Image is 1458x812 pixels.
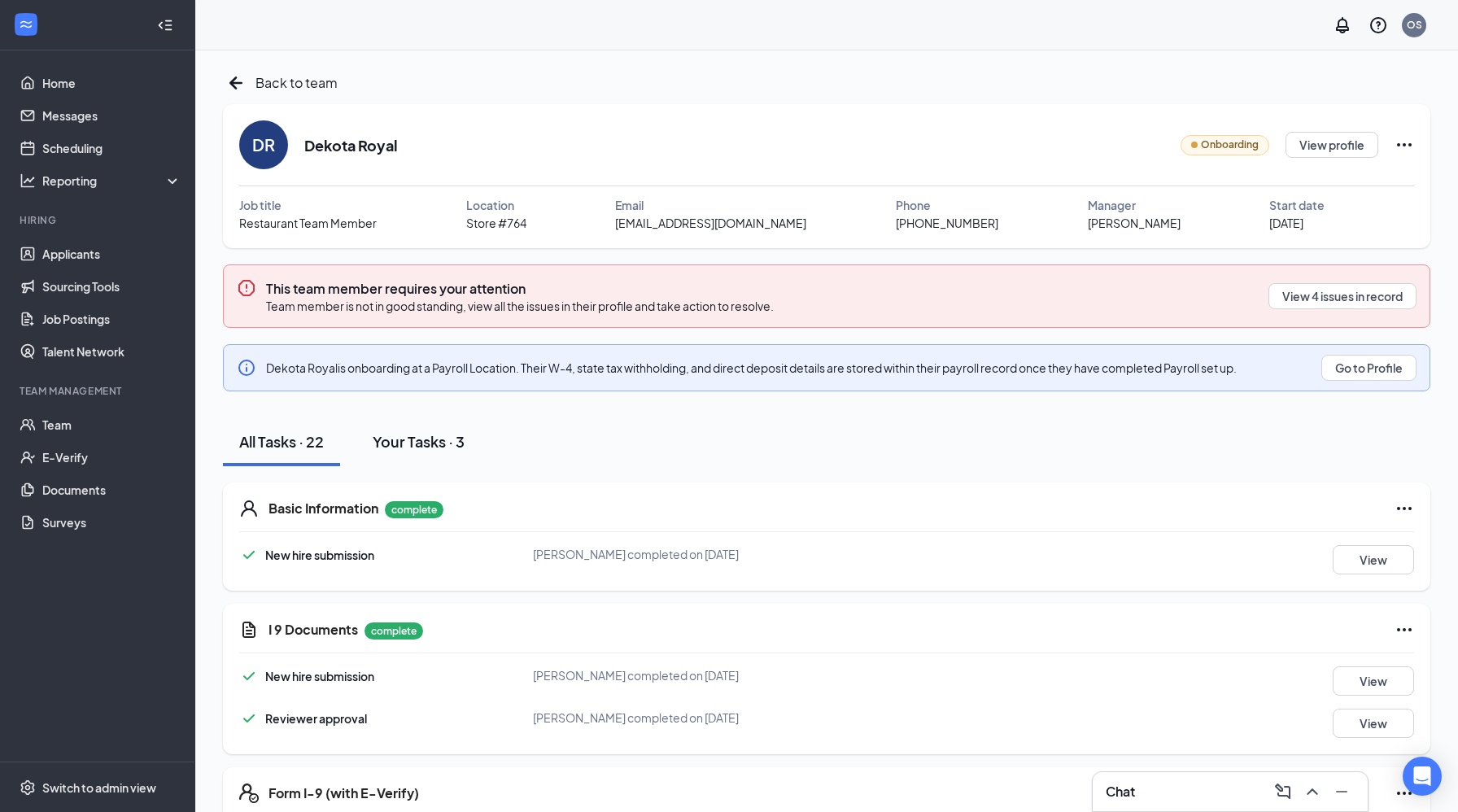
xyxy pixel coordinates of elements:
div: Open Intercom Messenger [1403,757,1442,796]
div: Switch to admin view [42,779,156,796]
span: Phone [896,196,931,214]
button: View [1333,709,1414,738]
span: Back to team [255,72,338,93]
svg: FormI9EVerifyIcon [239,784,259,803]
span: Team member is not in good standing, view all the issues in their profile and take action to reso... [266,299,774,313]
a: Team [42,408,181,441]
a: Messages [42,99,181,132]
svg: ChevronUp [1303,782,1322,801]
span: [PERSON_NAME] completed on [DATE] [533,668,739,683]
button: ChevronUp [1299,779,1325,805]
svg: Checkmark [239,709,259,728]
p: complete [364,622,423,640]
button: View [1333,666,1414,696]
svg: Checkmark [239,666,259,686]
span: [PERSON_NAME] completed on [DATE] [533,547,739,561]
h2: Dekota Royal [304,135,398,155]
span: [EMAIL_ADDRESS][DOMAIN_NAME] [615,214,806,232]
a: Talent Network [42,335,181,368]
h5: Form I-9 (with E-Verify) [268,784,419,802]
span: New hire submission [265,669,374,683]
button: ComposeMessage [1270,779,1296,805]
span: [PERSON_NAME] completed on [DATE] [533,710,739,725]
div: All Tasks · 22 [239,431,324,452]
a: Documents [42,474,181,506]
svg: Minimize [1332,782,1351,801]
a: Scheduling [42,132,181,164]
svg: ArrowLeftNew [223,70,249,96]
h3: Chat [1106,783,1135,801]
div: DR [252,133,275,156]
svg: Analysis [20,172,36,189]
svg: Ellipses [1395,135,1414,155]
span: [PHONE_NUMBER] [896,214,998,232]
span: Dekota Royal is onboarding at a Payroll Location. Their W-4, state tax withholding, and direct de... [266,360,1237,375]
span: Onboarding [1201,138,1259,153]
button: Minimize [1329,779,1355,805]
button: View 4 issues in record [1268,283,1417,309]
div: Your Tasks · 3 [373,431,465,452]
span: Manager [1088,196,1136,214]
div: Hiring [20,213,178,227]
span: [PERSON_NAME] [1088,214,1181,232]
svg: Checkmark [239,545,259,565]
svg: Collapse [157,17,173,33]
span: New hire submission [265,548,374,562]
h5: I 9 Documents [268,621,358,639]
a: Job Postings [42,303,181,335]
svg: WorkstreamLogo [18,16,34,33]
a: ArrowLeftNewBack to team [223,70,338,96]
svg: ComposeMessage [1273,782,1293,801]
h3: This team member requires your attention [266,280,774,298]
button: Go to Profile [1321,355,1417,381]
a: Surveys [42,506,181,539]
h5: Basic Information [268,500,378,517]
svg: CustomFormIcon [239,620,259,640]
svg: Notifications [1333,15,1352,35]
button: View [1333,545,1414,574]
p: complete [385,501,443,518]
svg: Ellipses [1395,499,1414,518]
span: Reviewer approval [265,711,367,726]
span: Store #764 [466,214,526,232]
svg: User [239,499,259,518]
a: Home [42,67,181,99]
span: Job title [239,196,282,214]
svg: Info [237,358,256,378]
svg: Error [237,278,256,298]
div: OS [1407,18,1422,32]
svg: Settings [20,779,36,796]
div: Reporting [42,172,182,189]
a: Sourcing Tools [42,270,181,303]
a: E-Verify [42,441,181,474]
span: Restaurant Team Member [239,214,377,232]
svg: Ellipses [1395,620,1414,640]
span: Start date [1269,196,1325,214]
span: [DATE] [1269,214,1303,232]
a: Applicants [42,238,181,270]
button: View profile [1286,132,1378,158]
span: Email [615,196,644,214]
div: Team Management [20,384,178,398]
svg: Ellipses [1395,784,1414,803]
svg: QuestionInfo [1369,15,1388,35]
span: Location [466,196,514,214]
